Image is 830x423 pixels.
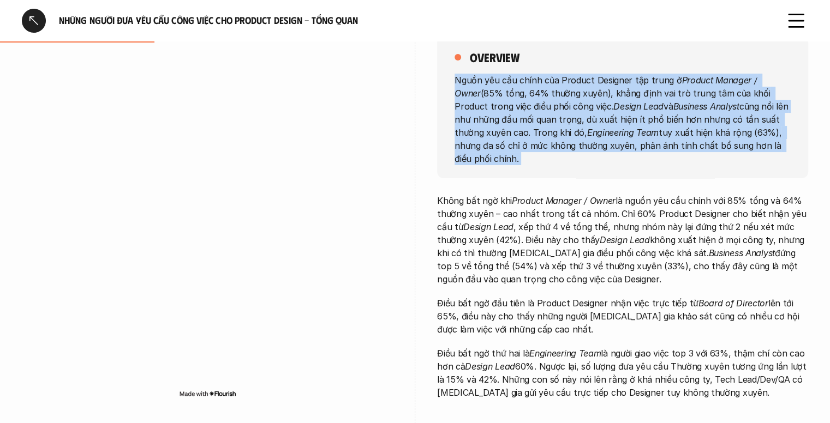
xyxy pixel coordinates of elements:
em: Business Analyst [709,247,775,258]
em: Product Manager / Owner [512,195,616,206]
em: Business Analyst [673,100,739,111]
iframe: Interactive or visual content [22,59,393,386]
p: Không bất ngờ khi là nguồn yêu cầu chính với 85% tổng và 64% thường xuyên – cao nhất trong tất cả... [437,194,808,286]
em: Design Lead [613,100,664,111]
em: Board of Director [698,298,768,309]
h5: overview [470,50,520,65]
p: Điều bất ngờ đầu tiên là Product Designer nhận việc trực tiếp từ lên tới 65%, điều này cho thấy n... [437,297,808,336]
em: Engineering Team [587,126,659,137]
em: Design Lead [465,361,515,372]
img: Made with Flourish [179,389,236,397]
em: Design Lead [600,234,650,245]
p: Nguồn yêu cầu chính của Product Designer tập trung ở (85% tổng, 64% thường xuyên), khẳng định vai... [455,73,791,165]
em: Engineering Team [529,348,601,359]
h6: Những người đưa yêu cầu công việc cho Product Design - Tổng quan [59,14,771,27]
p: Điều bất ngờ thứ hai là là người giao việc top 3 với 63%, thậm chí còn cao hơn cả 60%. Ngược lại,... [437,347,808,399]
em: Design Lead [463,221,513,232]
em: Product Manager / Owner [455,74,760,98]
